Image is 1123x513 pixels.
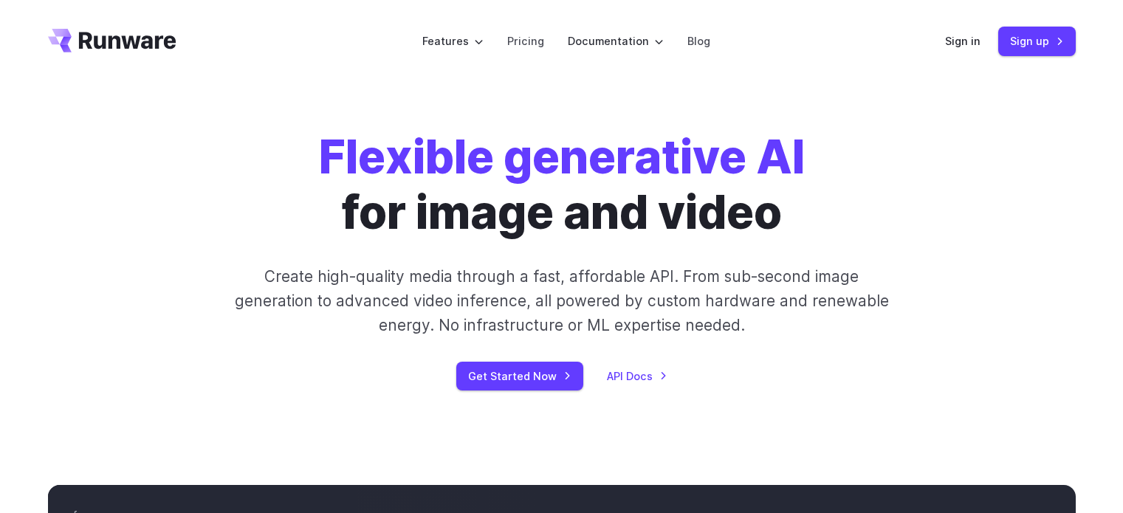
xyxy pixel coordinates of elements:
[687,32,710,49] a: Blog
[319,129,805,185] strong: Flexible generative AI
[48,29,176,52] a: Go to /
[568,32,664,49] label: Documentation
[945,32,981,49] a: Sign in
[456,362,583,390] a: Get Started Now
[422,32,484,49] label: Features
[233,264,890,338] p: Create high-quality media through a fast, affordable API. From sub-second image generation to adv...
[998,27,1076,55] a: Sign up
[319,130,805,241] h1: for image and video
[507,32,544,49] a: Pricing
[607,368,667,385] a: API Docs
